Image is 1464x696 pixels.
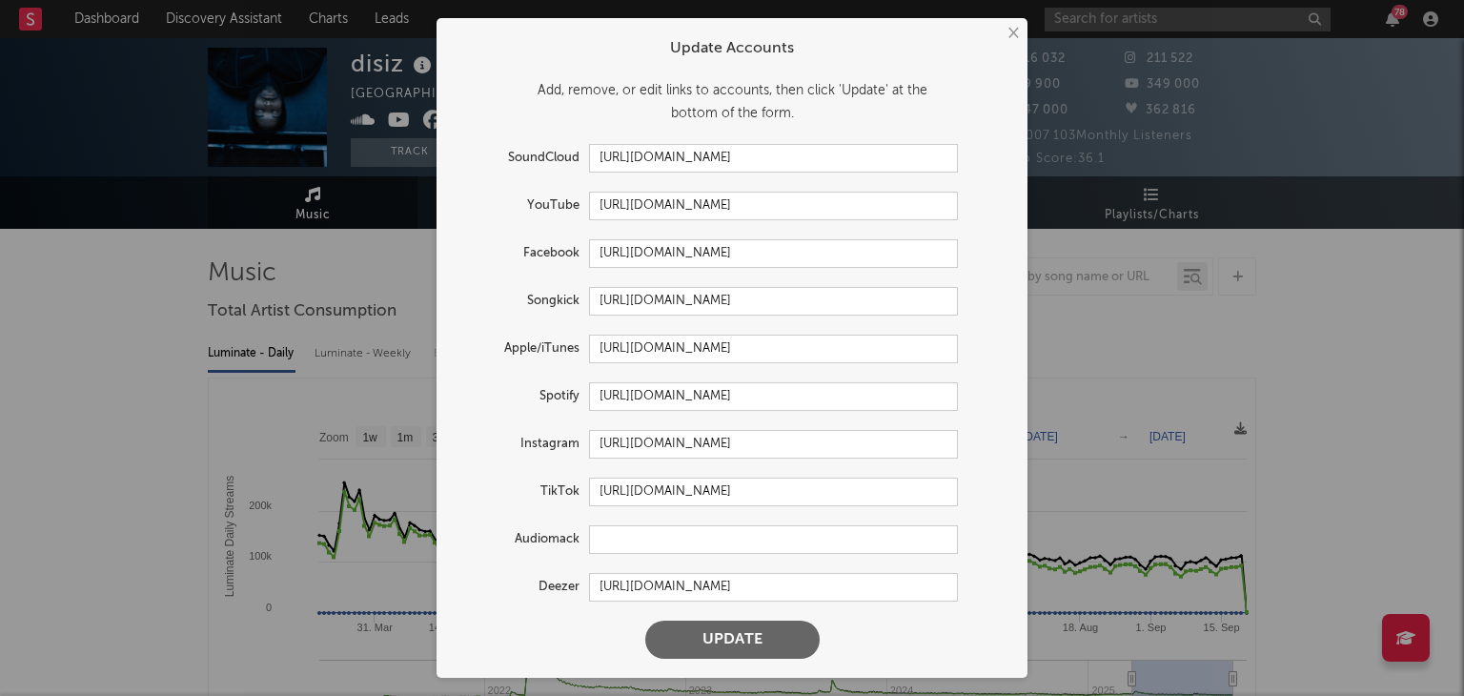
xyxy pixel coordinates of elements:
button: Update [645,621,820,659]
button: × [1002,23,1023,44]
label: Apple/iTunes [456,338,589,360]
div: Update Accounts [456,37,1008,60]
label: Spotify [456,385,589,408]
label: TikTok [456,481,589,503]
label: Instagram [456,433,589,456]
label: Audiomack [456,528,589,551]
label: Facebook [456,242,589,265]
label: SoundCloud [456,147,589,170]
label: YouTube [456,194,589,217]
div: Add, remove, or edit links to accounts, then click 'Update' at the bottom of the form. [456,79,1008,125]
label: Deezer [456,576,589,599]
label: Songkick [456,290,589,313]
